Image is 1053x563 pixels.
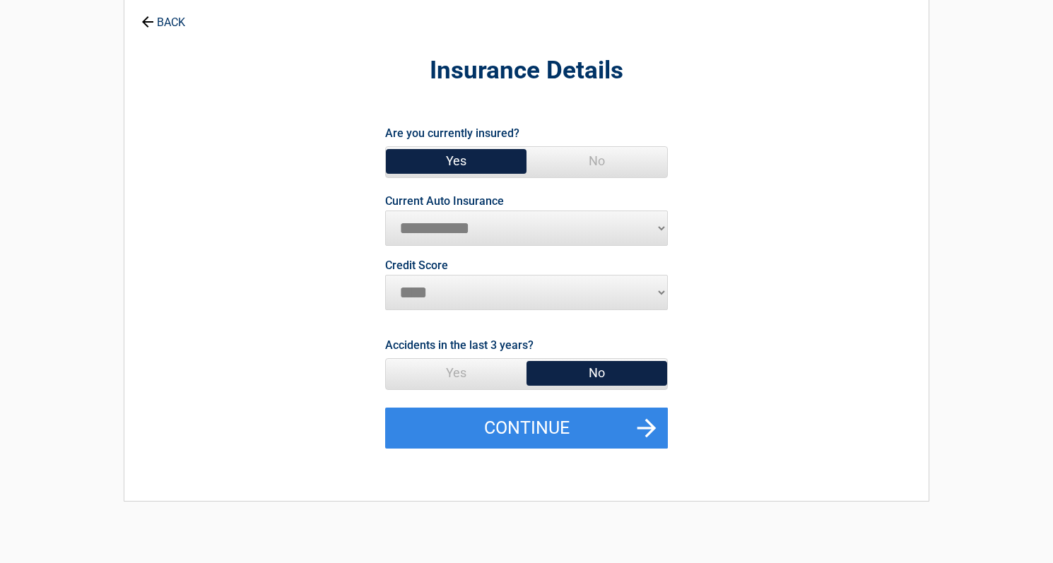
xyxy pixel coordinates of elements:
span: No [526,147,667,175]
span: Yes [386,359,526,387]
label: Current Auto Insurance [385,196,504,207]
span: No [526,359,667,387]
label: Credit Score [385,260,448,271]
label: Accidents in the last 3 years? [385,336,534,355]
h2: Insurance Details [202,54,851,88]
a: BACK [139,4,188,28]
button: Continue [385,408,668,449]
label: Are you currently insured? [385,124,519,143]
span: Yes [386,147,526,175]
